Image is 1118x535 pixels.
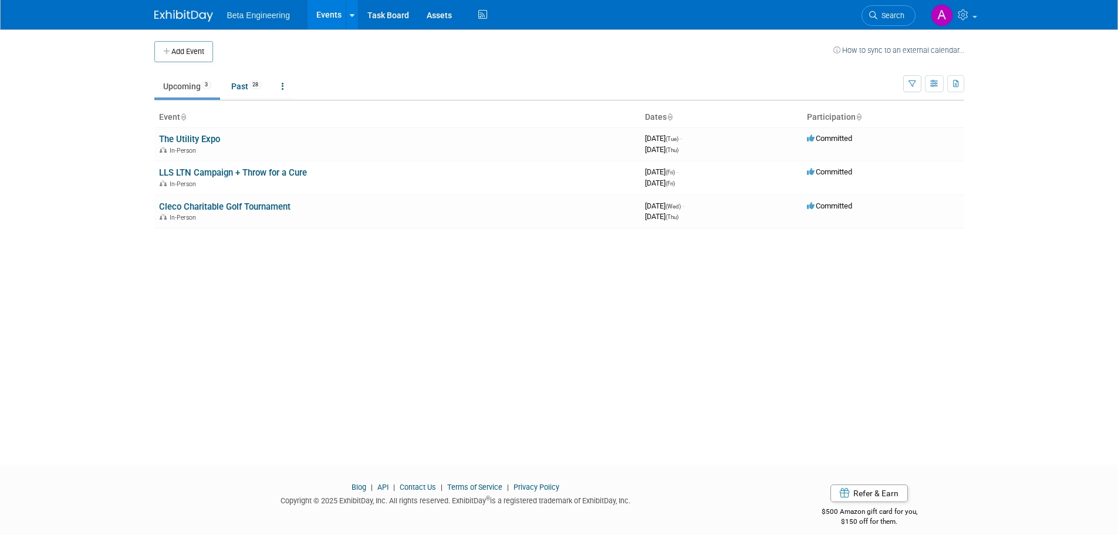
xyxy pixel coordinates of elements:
span: | [504,483,512,492]
div: Copyright © 2025 ExhibitDay, Inc. All rights reserved. ExhibitDay is a registered trademark of Ex... [154,493,758,506]
a: Sort by Participation Type [856,112,862,122]
a: Sort by Start Date [667,112,673,122]
a: The Utility Expo [159,134,220,144]
img: ExhibitDay [154,10,213,22]
span: [DATE] [645,179,675,187]
span: Committed [807,134,852,143]
span: - [680,134,682,143]
a: Privacy Policy [514,483,559,492]
span: | [438,483,445,492]
a: Search [862,5,916,26]
span: (Tue) [666,136,678,142]
a: API [377,483,389,492]
span: [DATE] [645,201,684,210]
a: Past28 [222,75,271,97]
div: $150 off for them. [775,517,964,527]
span: - [677,167,678,176]
span: Beta Engineering [227,11,290,20]
a: Contact Us [400,483,436,492]
img: Anne Mertens [931,4,953,26]
span: Committed [807,201,852,210]
span: | [390,483,398,492]
img: In-Person Event [160,180,167,186]
a: LLS LTN Campaign + Throw for a Cure [159,167,307,178]
span: [DATE] [645,212,678,221]
span: (Fri) [666,169,675,176]
a: Terms of Service [447,483,502,492]
img: In-Person Event [160,214,167,220]
span: 28 [249,80,262,89]
div: $500 Amazon gift card for you, [775,499,964,526]
img: In-Person Event [160,147,167,153]
span: [DATE] [645,145,678,154]
span: Search [877,11,904,20]
th: Participation [802,107,964,127]
a: Cleco Charitable Golf Tournament [159,201,291,212]
span: | [368,483,376,492]
span: (Thu) [666,214,678,220]
span: In-Person [170,147,200,154]
span: (Wed) [666,203,681,210]
th: Event [154,107,640,127]
a: Blog [352,483,366,492]
a: Sort by Event Name [180,112,186,122]
span: - [683,201,684,210]
sup: ® [486,495,490,502]
span: Committed [807,167,852,176]
span: (Fri) [666,180,675,187]
button: Add Event [154,41,213,62]
span: [DATE] [645,134,682,143]
span: (Thu) [666,147,678,153]
span: [DATE] [645,167,678,176]
a: How to sync to an external calendar... [833,46,964,55]
a: Refer & Earn [830,484,908,502]
span: In-Person [170,180,200,188]
a: Upcoming3 [154,75,220,97]
span: 3 [201,80,211,89]
th: Dates [640,107,802,127]
span: In-Person [170,214,200,221]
